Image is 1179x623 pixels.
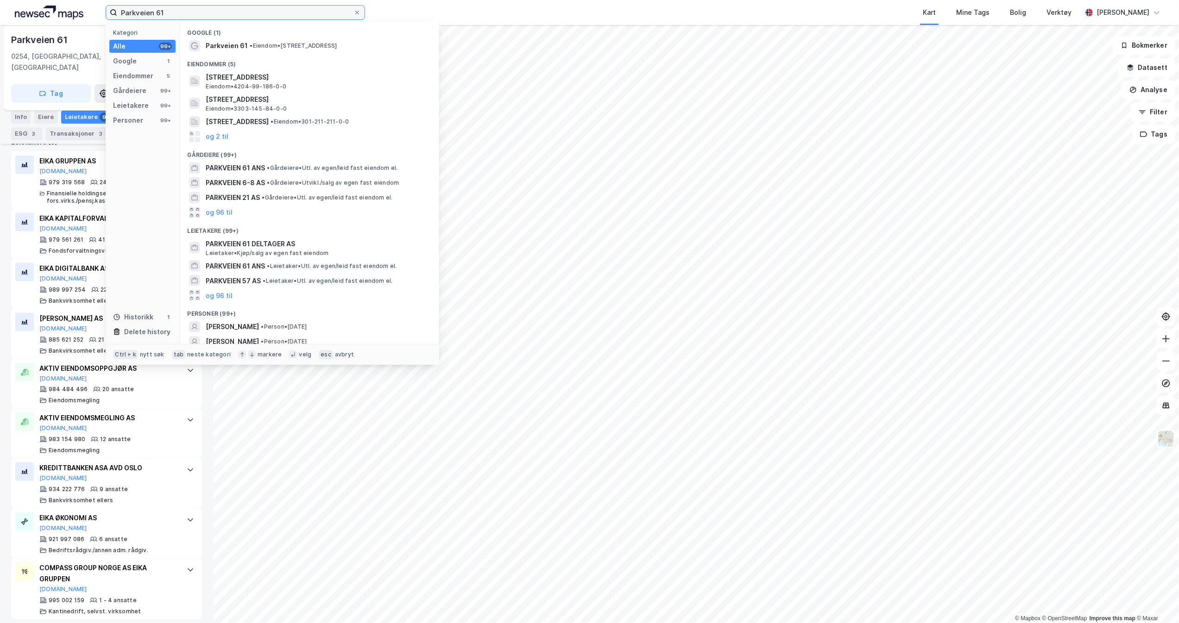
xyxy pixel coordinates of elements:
[99,536,127,543] div: 6 ansatte
[49,608,141,615] div: Kantinedrift, selvst. virksomhet
[47,190,177,205] div: Finansielle holdingselskaper, Tjen. fors.virks./pensj.kasser el.
[1042,615,1087,622] a: OpenStreetMap
[261,323,264,330] span: •
[39,562,177,585] div: COMPASS GROUP NORGE AS EIKA GRUPPEN
[1119,58,1175,77] button: Datasett
[267,262,270,269] span: •
[159,43,172,50] div: 99+
[250,42,337,50] span: Eiendom • [STREET_ADDRESS]
[49,397,100,404] div: Eiendomsmegling
[187,351,231,358] div: neste kategori
[49,386,88,393] div: 984 484 496
[49,347,113,355] div: Bankvirksomhet ellers
[39,168,87,175] button: [DOMAIN_NAME]
[49,497,113,504] div: Bankvirksomhet ellers
[261,338,264,345] span: •
[180,22,439,38] div: Google (1)
[250,42,252,49] span: •
[206,207,233,218] button: og 96 til
[1133,579,1179,623] div: Kontrollprogram for chat
[39,586,87,593] button: [DOMAIN_NAME]
[164,72,172,80] div: 5
[262,194,392,201] span: Gårdeiere • Utl. av egen/leid fast eiendom el.
[267,179,399,187] span: Gårdeiere • Utvikl./salg av egen fast eiendom
[39,263,177,274] div: EIKA DIGITALBANK AS
[39,375,87,382] button: [DOMAIN_NAME]
[180,303,439,319] div: Personer (99+)
[39,325,87,332] button: [DOMAIN_NAME]
[101,286,132,293] div: 22 ansatte
[39,275,87,282] button: [DOMAIN_NAME]
[261,338,307,345] span: Person • [DATE]
[11,84,91,103] button: Tag
[34,110,57,123] div: Eiere
[206,105,287,112] span: Eiendom • 3303-145-84-0-0
[96,129,106,138] div: 3
[180,144,439,161] div: Gårdeiere (99+)
[39,225,87,232] button: [DOMAIN_NAME]
[1157,430,1175,448] img: Z
[11,110,31,123] div: Info
[1097,7,1149,18] div: [PERSON_NAME]
[113,115,143,126] div: Personer
[39,412,177,424] div: AKTIV EIENDOMSMEGLING AS
[49,447,100,454] div: Eiendomsmegling
[39,424,87,432] button: [DOMAIN_NAME]
[262,194,265,201] span: •
[267,262,397,270] span: Leietaker • Utl. av egen/leid fast eiendom el.
[267,164,397,172] span: Gårdeiere • Utl. av egen/leid fast eiendom el.
[49,547,148,554] div: Bedriftsrådgiv./annen adm. rådgiv.
[180,220,439,237] div: Leietakere (99+)
[100,112,109,121] div: 9
[39,474,87,482] button: [DOMAIN_NAME]
[206,94,428,105] span: [STREET_ADDRESS]
[39,213,177,224] div: EIKA KAPITALFORVALTNING AS
[29,129,38,138] div: 3
[100,486,128,493] div: 9 ansatte
[100,179,136,186] div: 244 ansatte
[206,83,286,90] span: Eiendom • 4204-99-186-0-0
[1090,615,1135,622] a: Improve this map
[113,56,137,67] div: Google
[923,7,936,18] div: Kart
[263,277,265,284] span: •
[49,236,83,243] div: 979 561 261
[113,350,138,359] div: Ctrl + k
[11,32,69,47] div: Parkveien 61
[206,131,228,142] button: og 2 til
[49,179,85,186] div: 979 319 568
[206,238,428,249] span: PARKVEIEN 61 DELTAGER AS
[180,53,439,70] div: Eiendommer (5)
[1047,7,1072,18] div: Verktøy
[113,29,176,36] div: Kategori
[206,336,259,347] span: [PERSON_NAME]
[1113,36,1175,55] button: Bokmerker
[956,7,990,18] div: Mine Tags
[206,40,248,51] span: Parkveien 61
[164,313,172,321] div: 1
[11,127,42,140] div: ESG
[263,277,392,285] span: Leietaker • Utl. av egen/leid fast eiendom el.
[1015,615,1040,622] a: Mapbox
[258,351,282,358] div: markere
[49,486,85,493] div: 934 222 776
[49,297,113,305] div: Bankvirksomhet ellers
[100,436,131,443] div: 12 ansatte
[335,351,354,358] div: avbryt
[206,249,328,257] span: Leietaker • Kjøp/salg av egen fast eiendom
[98,336,129,343] div: 21 ansatte
[46,127,109,140] div: Transaksjoner
[319,350,333,359] div: esc
[267,179,270,186] span: •
[99,597,137,604] div: 1 - 4 ansatte
[271,118,349,125] span: Eiendom • 301-211-211-0-0
[113,100,149,111] div: Leietakere
[1010,7,1026,18] div: Bolig
[11,51,131,73] div: 0254, [GEOGRAPHIC_DATA], [GEOGRAPHIC_DATA]
[113,70,153,81] div: Eiendommer
[15,6,83,19] img: logo.a4113a55bc3d86da70a041830d287a7e.svg
[39,512,177,523] div: EIKA ØKONOMI AS
[1122,81,1175,99] button: Analyse
[39,156,177,167] div: EIKA GRUPPEN AS
[206,321,259,332] span: [PERSON_NAME]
